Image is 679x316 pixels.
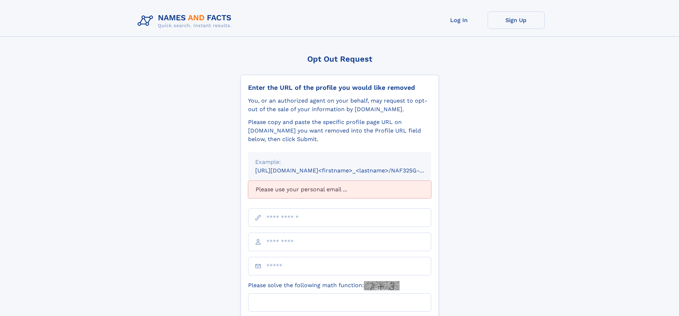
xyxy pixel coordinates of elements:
div: Please copy and paste the specific profile page URL on [DOMAIN_NAME] you want removed into the Pr... [248,118,431,144]
small: [URL][DOMAIN_NAME]<firstname>_<lastname>/NAF325G-xxxxxxxx [255,167,445,174]
div: Please use your personal email ... [248,181,431,198]
div: Opt Out Request [241,55,439,63]
div: You, or an authorized agent on your behalf, may request to opt-out of the sale of your informatio... [248,97,431,114]
a: Sign Up [488,11,545,29]
div: Example: [255,158,424,166]
label: Please solve the following math function: [248,281,400,290]
a: Log In [431,11,488,29]
img: Logo Names and Facts [135,11,237,31]
div: Enter the URL of the profile you would like removed [248,84,431,92]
